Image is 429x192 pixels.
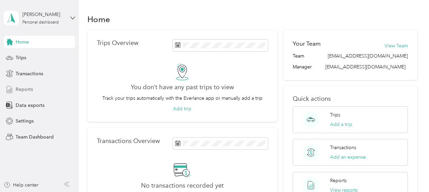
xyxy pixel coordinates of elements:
iframe: Everlance-gr Chat Button Frame [391,154,429,192]
h2: You don’t have any past trips to view [131,84,234,91]
span: Data exports [16,102,45,109]
span: Home [16,38,29,46]
div: [PERSON_NAME] [22,11,65,18]
span: Team Dashboard [16,133,54,141]
button: Add a trip [330,121,352,128]
p: Transactions [330,144,356,151]
h2: No transactions recorded yet [141,182,224,189]
span: [EMAIL_ADDRESS][DOMAIN_NAME] [328,52,408,60]
button: Help center [4,181,38,189]
p: Track your trips automatically with the Everlance app or manually add a trip [102,95,262,102]
p: Trips Overview [97,39,138,47]
h1: Home [87,16,110,23]
span: Manager [293,63,312,70]
p: Trips [330,111,340,118]
button: View Team [384,42,408,49]
p: Reports [330,177,347,184]
p: Transactions Overview [97,138,160,145]
span: Settings [16,117,34,125]
button: Add trip [173,105,191,112]
h2: Your Team [293,39,321,48]
button: Add an expense [330,154,366,161]
span: Transactions [16,70,43,77]
span: [EMAIL_ADDRESS][DOMAIN_NAME] [325,64,406,70]
div: Personal dashboard [22,20,59,25]
span: Team [293,52,304,60]
p: Quick actions [293,95,408,102]
span: Reports [16,86,33,93]
span: Trips [16,54,26,61]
